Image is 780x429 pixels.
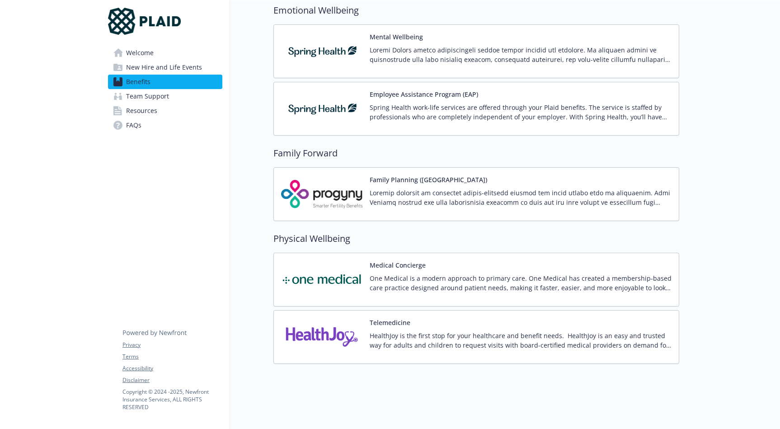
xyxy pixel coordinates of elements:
p: Loremi Dolors ametco adipiscingeli seddoe tempor incidid utl etdolore. Ma aliquaen admini ve quis... [370,45,672,64]
p: Copyright © 2024 - 2025 , Newfront Insurance Services, ALL RIGHTS RESERVED [122,388,222,411]
a: Privacy [122,341,222,349]
button: Mental Wellbeing [370,32,423,42]
button: Family Planning ([GEOGRAPHIC_DATA]) [370,175,487,184]
a: FAQs [108,118,222,132]
h2: Family Forward [273,146,679,160]
p: HealthJoy is the first stop for your healthcare and benefit needs. HealthJoy is an easy and trust... [370,331,672,350]
img: One Medical carrier logo [281,260,362,299]
p: Loremip dolorsit am consectet adipis-elitsedd eiusmod tem incid utlabo etdo ma aliquaenim. Admi V... [370,188,672,207]
p: One Medical is a modern approach to primary care. One Medical has created a membership-based care... [370,273,672,292]
span: FAQs [126,118,141,132]
a: Team Support [108,89,222,104]
h2: Emotional Wellbeing [273,4,679,17]
span: Welcome [126,46,154,60]
img: HealthJoy, LLC carrier logo [281,318,362,356]
p: Spring Health work-life services are offered through your Plaid benefits. The service is staffed ... [370,103,672,122]
button: Employee Assistance Program (EAP) [370,90,478,99]
a: Accessibility [122,364,222,372]
a: Disclaimer [122,376,222,384]
img: Progyny carrier logo [281,175,362,213]
a: Welcome [108,46,222,60]
a: Resources [108,104,222,118]
img: Spring Health carrier logo [281,32,362,71]
a: Benefits [108,75,222,89]
a: Terms [122,353,222,361]
button: Telemedicine [370,318,410,327]
h2: Physical Wellbeing [273,232,679,245]
span: New Hire and Life Events [126,60,202,75]
a: New Hire and Life Events [108,60,222,75]
span: Benefits [126,75,150,89]
span: Resources [126,104,157,118]
button: Medical Concierge [370,260,426,270]
span: Team Support [126,89,169,104]
img: Spring Health carrier logo [281,90,362,128]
